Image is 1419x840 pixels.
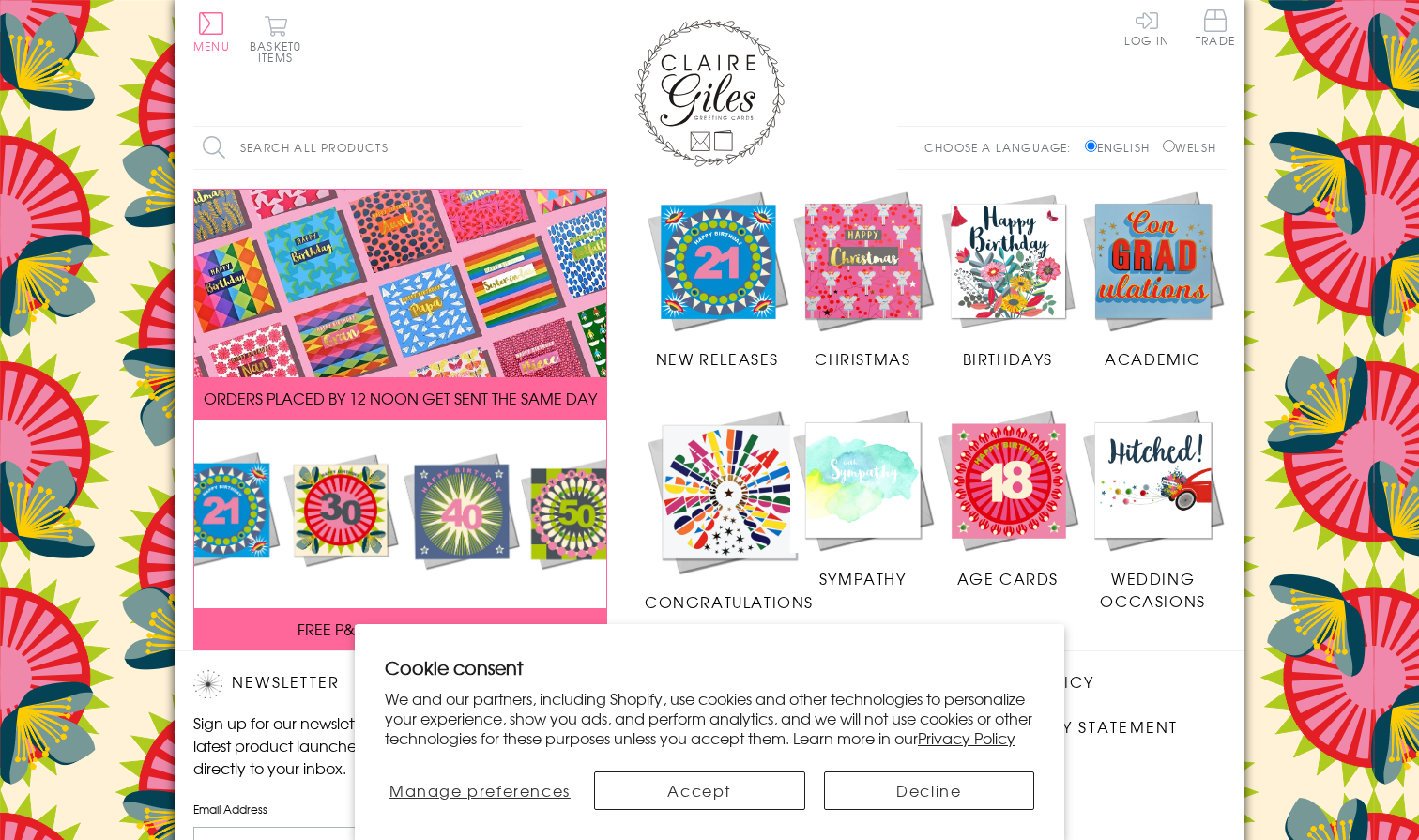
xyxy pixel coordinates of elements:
[815,347,910,370] span: Christmas
[193,801,512,817] label: Email Address
[645,407,814,613] a: Congratulations
[298,618,504,640] span: FREE P&P ON ALL UK ORDERS
[936,189,1081,371] a: Birthdays
[1196,9,1235,46] span: Trade
[819,567,907,589] span: Sympathy
[957,567,1059,589] span: Age Cards
[824,771,1035,810] button: Decline
[258,38,301,66] span: 0 items
[385,654,1034,680] h2: Cookie consent
[1085,140,1097,152] input: English
[250,15,301,63] button: Basket0 items
[1124,9,1169,46] a: Log In
[594,771,805,810] button: Accept
[1105,347,1201,370] span: Academic
[193,127,522,169] input: Search all products
[385,771,575,810] button: Manage preferences
[1196,9,1235,50] a: Trade
[389,779,571,802] span: Manage preferences
[1080,407,1226,612] a: Wedding Occasions
[193,670,512,698] h2: Newsletter
[193,38,230,54] span: Menu
[1100,567,1205,612] span: Wedding Occasions
[790,189,936,371] a: Christmas
[1080,189,1226,371] a: Academic
[645,590,814,613] span: Congratulations
[204,387,597,409] span: ORDERS PLACED BY 12 NOON GET SENT THE SAME DAY
[790,407,936,589] a: Sympathy
[918,726,1015,749] a: Privacy Policy
[963,347,1053,370] span: Birthdays
[385,689,1034,747] p: We and our partners, including Shopify, use cookies and other technologies to personalize your ex...
[1163,139,1216,156] label: Welsh
[1163,140,1175,152] input: Welsh
[656,347,779,370] span: New Releases
[193,12,230,52] button: Menu
[193,711,512,779] p: Sign up for our newsletter to receive the latest product launches, news and offers directly to yo...
[503,127,522,169] input: Search
[1085,139,1159,156] label: English
[634,19,785,167] img: Claire Giles Greetings Cards
[936,407,1081,589] a: Age Cards
[645,189,790,371] a: New Releases
[924,139,1081,156] p: Choose a language:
